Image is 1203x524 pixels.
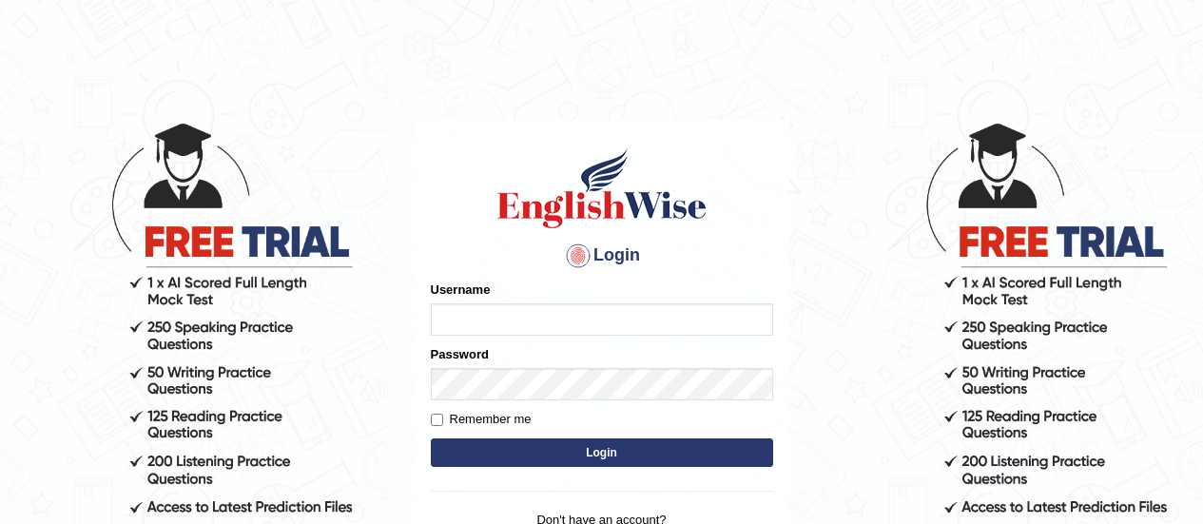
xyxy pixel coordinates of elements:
[431,414,443,426] input: Remember me
[431,438,773,467] button: Login
[431,410,532,429] label: Remember me
[431,345,489,363] label: Password
[431,281,491,299] label: Username
[494,146,710,231] img: Logo of English Wise sign in for intelligent practice with AI
[431,241,773,271] h4: Login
